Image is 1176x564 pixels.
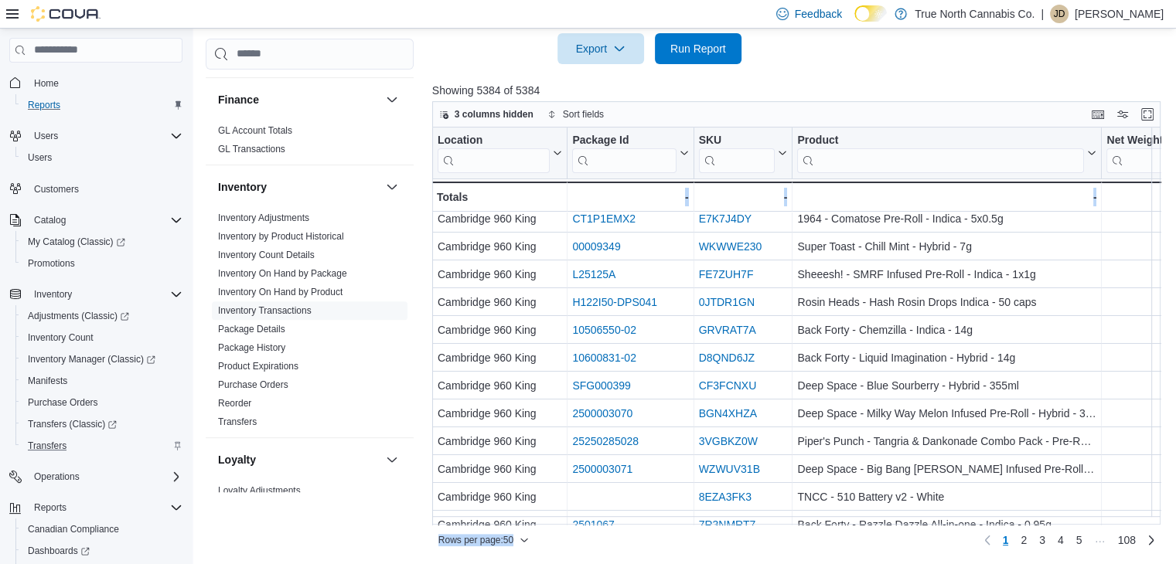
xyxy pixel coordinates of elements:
[22,148,58,167] a: Users
[218,341,285,354] span: Package History
[438,133,550,172] div: Location
[15,305,189,327] a: Adjustments (Classic)
[3,72,189,94] button: Home
[1113,105,1132,124] button: Display options
[28,73,182,93] span: Home
[28,418,117,430] span: Transfers (Classic)
[206,481,414,525] div: Loyalty
[572,188,688,206] div: -
[28,236,125,248] span: My Catalog (Classic)
[28,127,182,145] span: Users
[218,304,312,317] span: Inventory Transactions
[438,321,562,339] div: Cambridge 960 King
[218,212,309,224] span: Inventory Adjustments
[797,376,1096,395] div: Deep Space - Blue Sourberry - Hybrid - 355ml
[22,437,182,455] span: Transfers
[22,372,182,390] span: Manifests
[218,287,343,297] a: Inventory On Hand by Product
[22,96,182,114] span: Reports
[572,518,615,531] a: 2501067
[3,497,189,518] button: Reports
[218,397,251,409] span: Reorder
[438,488,562,506] div: Cambridge 960 King
[698,268,753,280] a: FE7ZUH7F
[1041,5,1044,23] p: |
[797,133,1096,172] button: Product
[795,6,842,22] span: Feedback
[15,413,189,435] a: Transfers (Classic)
[22,437,73,455] a: Transfers
[1014,528,1033,552] a: Page 2 of 108
[1070,528,1089,552] a: Page 5 of 108
[218,179,267,195] h3: Inventory
[28,523,119,535] span: Canadian Compliance
[218,452,380,467] button: Loyalty
[383,90,401,109] button: Finance
[1003,532,1009,548] span: 1
[432,531,535,549] button: Rows per page:50
[3,466,189,488] button: Operations
[22,415,123,433] a: Transfers (Classic)
[383,450,401,469] button: Loyalty
[797,460,1096,478] div: Deep Space - Big Bang [PERSON_NAME] Infused Pre-Roll - Hybrid - 3x0.5g
[218,249,315,261] span: Inventory Count Details
[218,379,288,390] a: Purchase Orders
[797,265,1096,284] div: Sheeesh! - SMRF Infused Pre-Roll - Indica - 1x1g
[3,284,189,305] button: Inventory
[28,211,182,229] span: Catalog
[797,488,1096,506] div: TNCC - 510 Battery v2 - White
[698,379,756,392] a: CF3FCNXU
[218,231,344,242] a: Inventory by Product Historical
[797,321,1096,339] div: Back Forty - Chemzilla - Indica - 14g
[541,105,610,124] button: Sort fields
[698,352,754,364] a: D8QND6JZ
[22,542,96,560] a: Dashboards
[22,233,131,251] a: My Catalog (Classic)
[1033,528,1052,552] a: Page 3 of 108
[34,501,66,514] span: Reports
[218,230,344,243] span: Inventory by Product Historical
[698,296,754,308] a: 0JTDR1GN
[28,99,60,111] span: Reports
[438,265,562,284] div: Cambridge 960 King
[797,348,1096,367] div: Back Forty - Liquid Imagination - Hybrid - 14g
[1111,528,1141,552] a: Page 108 of 108
[218,416,257,428] span: Transfers
[34,471,80,483] span: Operations
[572,435,639,447] a: 25250285028
[31,6,101,22] img: Cova
[22,372,73,390] a: Manifests
[915,5,1035,23] p: True North Cannabis Co.
[797,432,1096,450] div: Piper's Punch - Tangria & Dankonade Combo Pack - Pre-Roll - 14x0.5g
[1076,532,1082,548] span: 5
[3,178,189,200] button: Customers
[34,288,72,301] span: Inventory
[218,179,380,195] button: Inventory
[218,361,298,372] a: Product Expirations
[218,92,259,107] h3: Finance
[997,528,1142,552] ul: Pagination for preceding grid
[438,133,562,172] button: Location
[15,253,189,274] button: Promotions
[22,148,182,167] span: Users
[572,133,676,172] div: Package URL
[15,348,189,370] a: Inventory Manager (Classic)
[28,179,182,199] span: Customers
[218,342,285,353] a: Package History
[432,83,1168,98] p: Showing 5384 of 5384
[34,130,58,142] span: Users
[698,435,757,447] a: 3VGBKZ0W
[655,33,741,64] button: Run Report
[797,133,1084,148] div: Product
[1088,532,1111,551] li: Skipping pages 6 to 107
[28,545,90,557] span: Dashboards
[797,237,1096,256] div: Super Toast - Chill Mint - Hybrid - 7g
[34,183,79,195] span: Customers
[1039,532,1045,548] span: 3
[455,108,533,121] span: 3 columns hidden
[15,392,189,413] button: Purchase Orders
[28,467,86,486] button: Operations
[438,515,562,534] div: Cambridge 960 King
[28,375,67,387] span: Manifests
